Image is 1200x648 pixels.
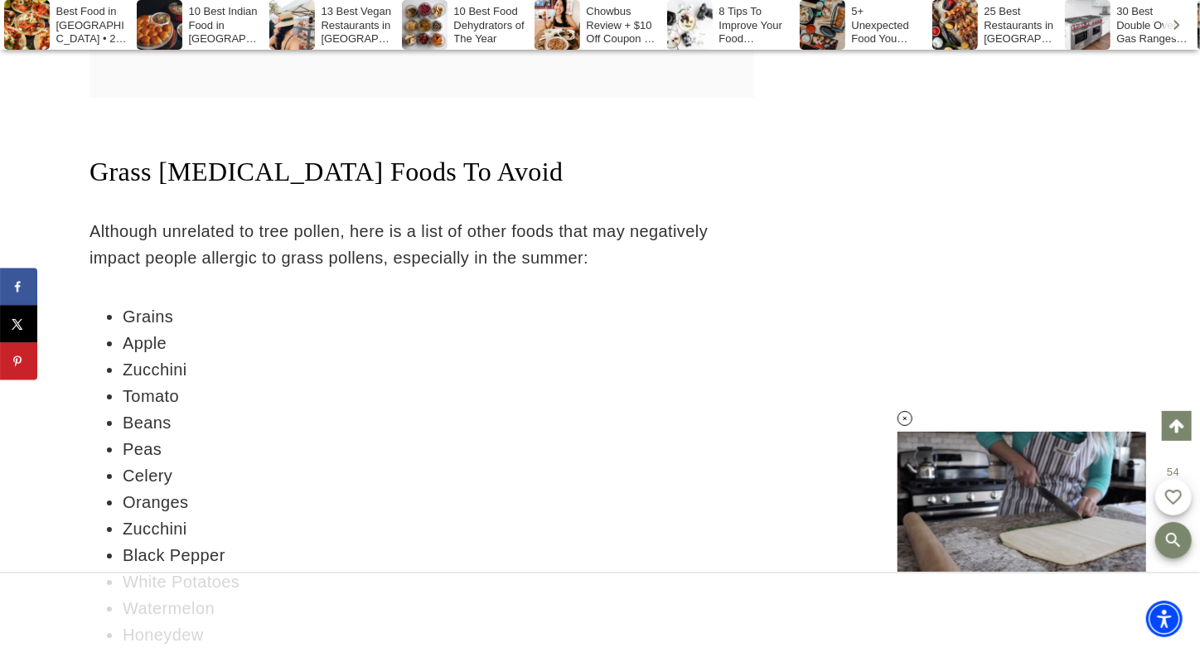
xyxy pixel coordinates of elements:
li: Tomato [123,383,754,409]
li: Zucchini [123,515,754,542]
li: Peas [123,436,754,462]
li: Grains [123,303,754,330]
li: Apple [123,330,754,356]
a: Scroll to top [1162,411,1192,441]
li: Oranges [123,489,754,515]
li: Zucchini [123,356,754,383]
p: Although unrelated to tree pollen, here is a list of other foods that may negatively impact peopl... [90,218,754,271]
li: Celery [123,462,754,489]
li: Black Pepper [123,542,754,568]
iframe: Advertisement [198,573,1002,648]
div: Accessibility Menu [1146,601,1183,637]
span: Grass [MEDICAL_DATA] Foods To Avoid [90,157,564,186]
li: White Potatoes [123,568,754,595]
li: Beans [123,409,754,436]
